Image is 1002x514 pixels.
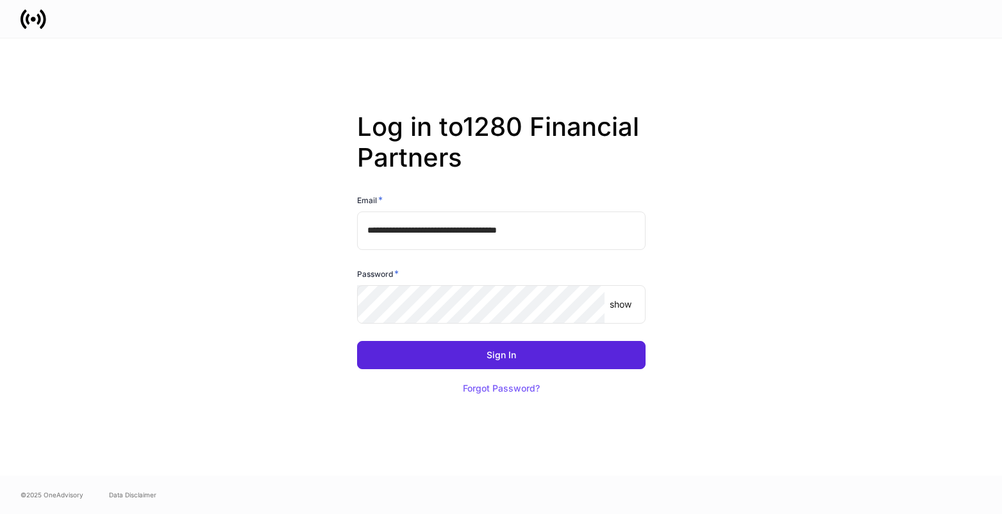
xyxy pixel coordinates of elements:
[610,298,631,311] p: show
[447,374,556,402] button: Forgot Password?
[109,490,156,500] a: Data Disclaimer
[357,341,646,369] button: Sign In
[487,351,516,360] div: Sign In
[463,384,540,393] div: Forgot Password?
[357,194,383,206] h6: Email
[357,267,399,280] h6: Password
[21,490,83,500] span: © 2025 OneAdvisory
[357,112,646,194] h2: Log in to 1280 Financial Partners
